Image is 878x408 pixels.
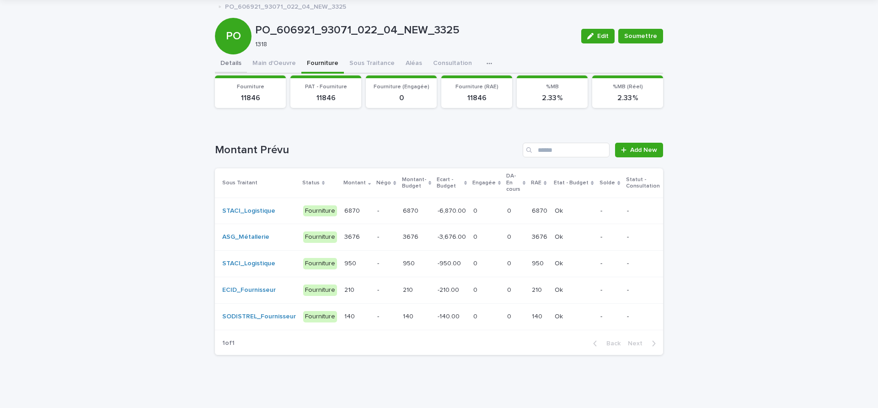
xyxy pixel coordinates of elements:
[222,260,275,268] a: STACI_Logistique
[296,94,356,102] p: 11846
[220,94,280,102] p: 11846
[215,144,519,157] h1: Montant Prévu
[507,285,513,294] p: 0
[303,231,337,243] div: Fourniture
[303,205,337,217] div: Fourniture
[215,251,750,277] tr: STACI_Logistique Fourniture950950 -950950 -950.00-950.00 00 00 950950 OkOk --NégoEditer
[437,175,462,192] p: Ecart - Budget
[507,231,513,241] p: 0
[600,207,619,215] p: -
[555,258,565,268] p: Ok
[403,231,420,241] p: 3676
[376,178,391,188] p: Négo
[615,143,663,157] a: Add New
[628,340,648,347] span: Next
[215,277,750,303] tr: ECID_Fournisseur Fourniture210210 -210210 -210.00-210.00 00 00 210210 OkOk --NégoEditer
[222,233,269,241] a: ASG_Métallerie
[222,207,275,215] a: STACI_Logistique
[215,224,750,251] tr: ASG_Métallerie Fourniture36763676 -36763676 -3,676.00-3,676.00 00 00 36763676 OkOk --NégoEditer
[438,311,461,321] p: -140.00
[624,32,657,41] span: Soumettre
[627,207,659,215] p: -
[301,54,344,74] button: Fourniture
[600,286,619,294] p: -
[428,54,477,74] button: Consultation
[403,258,417,268] p: 950
[215,54,247,74] button: Details
[344,258,358,268] p: 950
[472,178,496,188] p: Engagée
[618,29,663,43] button: Soumettre
[600,178,615,188] p: Solde
[215,332,242,354] p: 1 of 1
[222,178,257,188] p: Sous Traitant
[225,1,346,11] p: PO_606921_93071_022_04_NEW_3325
[600,233,619,241] p: -
[255,41,570,48] p: 1318
[455,84,498,90] span: Fourniture (RAE)
[532,311,544,321] p: 140
[438,285,461,294] p: -210.00
[377,233,395,241] p: -
[507,311,513,321] p: 0
[600,313,619,321] p: -
[523,143,610,157] input: Search
[627,313,659,321] p: -
[613,84,643,90] span: %MB (Réel)
[473,311,479,321] p: 0
[597,33,609,39] span: Edit
[303,258,337,269] div: Fourniture
[522,94,582,102] p: 2.33 %
[532,258,546,268] p: 950
[374,84,429,90] span: Fourniture (Engagée)
[507,258,513,268] p: 0
[473,231,479,241] p: 0
[438,258,463,268] p: -950.00
[506,171,520,194] p: DA-En cours
[532,285,544,294] p: 210
[403,285,415,294] p: 210
[532,205,549,215] p: 6870
[473,285,479,294] p: 0
[532,231,549,241] p: 3676
[344,285,356,294] p: 210
[402,175,426,192] p: Montant-Budget
[586,339,624,348] button: Back
[601,340,621,347] span: Back
[624,339,663,348] button: Next
[473,205,479,215] p: 0
[237,84,264,90] span: Fourniture
[305,84,347,90] span: PAT - Fourniture
[438,205,468,215] p: -6,870.00
[403,311,415,321] p: 140
[344,205,362,215] p: 6870
[247,54,301,74] button: Main d'Oeuvre
[377,313,395,321] p: -
[581,29,615,43] button: Edit
[403,205,420,215] p: 6870
[222,286,276,294] a: ECID_Fournisseur
[555,285,565,294] p: Ok
[555,311,565,321] p: Ok
[215,303,750,330] tr: SODISTREL_Fournisseur Fourniture140140 -140140 -140.00-140.00 00 00 140140 OkOk --NégoEditer
[400,54,428,74] button: Aléas
[555,205,565,215] p: Ok
[598,94,658,102] p: 2.33 %
[627,260,659,268] p: -
[377,260,395,268] p: -
[630,147,657,153] span: Add New
[344,54,400,74] button: Sous Traitance
[344,311,357,321] p: 140
[343,178,366,188] p: Montant
[438,231,468,241] p: -3,676.00
[600,260,619,268] p: -
[626,175,660,192] p: Statut - Consultation
[531,178,541,188] p: RAE
[507,205,513,215] p: 0
[344,231,362,241] p: 3676
[303,311,337,322] div: Fourniture
[222,313,296,321] a: SODISTREL_Fournisseur
[447,94,507,102] p: 11846
[371,94,431,102] p: 0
